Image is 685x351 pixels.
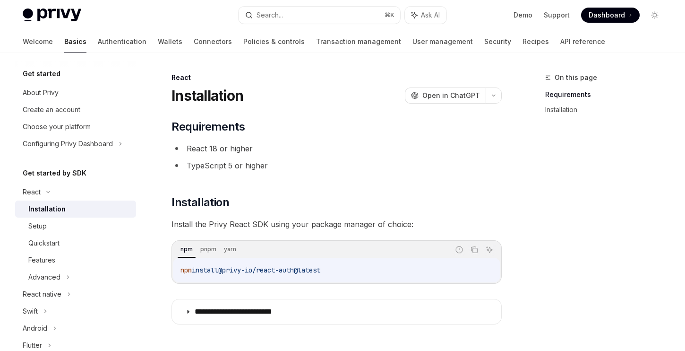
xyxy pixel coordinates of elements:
[15,252,136,269] a: Features
[15,84,136,101] a: About Privy
[28,272,60,283] div: Advanced
[545,87,670,102] a: Requirements
[316,30,401,53] a: Transaction management
[28,254,55,266] div: Features
[555,72,597,83] span: On this page
[421,10,440,20] span: Ask AI
[28,220,47,232] div: Setup
[171,218,502,231] span: Install the Privy React SDK using your package manager of choice:
[15,218,136,235] a: Setup
[180,266,192,274] span: npm
[483,244,496,256] button: Ask AI
[218,266,320,274] span: @privy-io/react-auth@latest
[468,244,480,256] button: Copy the contents from the code block
[23,121,91,132] div: Choose your platform
[23,323,47,334] div: Android
[23,186,41,198] div: React
[23,138,113,149] div: Configuring Privy Dashboard
[544,10,570,20] a: Support
[647,8,662,23] button: Toggle dark mode
[589,10,625,20] span: Dashboard
[453,244,465,256] button: Report incorrect code
[28,203,66,215] div: Installation
[484,30,511,53] a: Security
[412,30,473,53] a: User management
[23,340,42,351] div: Flutter
[28,237,60,249] div: Quickstart
[158,30,182,53] a: Wallets
[15,118,136,135] a: Choose your platform
[23,167,86,179] h5: Get started by SDK
[405,88,486,104] button: Open in ChatGPT
[23,9,81,22] img: light logo
[171,142,502,155] li: React 18 or higher
[15,235,136,252] a: Quickstart
[545,102,670,117] a: Installation
[197,244,219,255] div: pnpm
[171,195,229,210] span: Installation
[422,91,480,100] span: Open in ChatGPT
[23,68,60,79] h5: Get started
[171,159,502,172] li: TypeScript 5 or higher
[221,244,239,255] div: yarn
[171,87,243,104] h1: Installation
[581,8,640,23] a: Dashboard
[560,30,605,53] a: API reference
[98,30,146,53] a: Authentication
[15,201,136,218] a: Installation
[522,30,549,53] a: Recipes
[243,30,305,53] a: Policies & controls
[23,30,53,53] a: Welcome
[23,289,61,300] div: React native
[23,87,59,98] div: About Privy
[64,30,86,53] a: Basics
[171,73,502,82] div: React
[514,10,532,20] a: Demo
[23,306,38,317] div: Swift
[171,119,245,134] span: Requirements
[257,9,283,21] div: Search...
[15,101,136,118] a: Create an account
[405,7,446,24] button: Ask AI
[194,30,232,53] a: Connectors
[192,266,218,274] span: install
[178,244,196,255] div: npm
[239,7,401,24] button: Search...⌘K
[23,104,80,115] div: Create an account
[385,11,394,19] span: ⌘ K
